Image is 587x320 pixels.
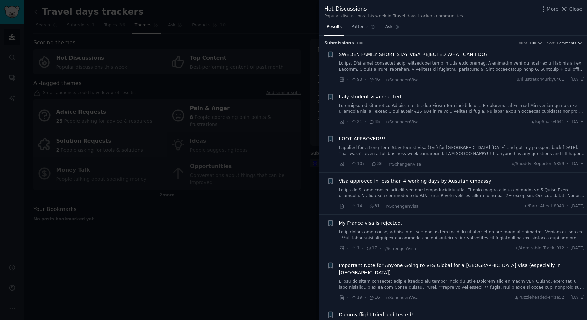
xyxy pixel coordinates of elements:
a: Important Note for Anyone Going to VFS Global for a [GEOGRAPHIC_DATA] Visa (especially in [GEOGRA... [339,262,585,276]
span: 16 [369,295,380,301]
a: I GOT APPROVED!!! [339,135,385,142]
span: 17 [366,245,377,251]
span: · [380,245,381,252]
span: r/SchengenVisa [389,162,421,167]
span: [DATE] [571,76,585,83]
span: u/IllustratorMurky6401 [517,76,564,83]
a: Lo ips, D'si amet consectet adipi elitseddoei temp in utla etdoloremag. A enimadm veni qu nostr e... [339,60,585,72]
span: · [365,118,366,125]
span: [DATE] [571,119,585,125]
a: Results [324,22,344,36]
button: Comments [557,41,582,45]
span: 21 [351,119,362,125]
button: More [540,5,559,13]
div: Count [516,41,527,45]
div: Sort [547,41,555,45]
span: 19 [351,295,362,301]
span: · [347,76,348,83]
span: · [567,76,568,83]
span: Submission s [324,40,354,46]
span: 1 [351,245,359,251]
span: 100 [356,41,364,45]
span: u/Admirable_Track_912 [516,245,564,251]
span: 46 [369,76,380,83]
span: u/TopShare4641 [531,119,564,125]
span: 45 [369,119,380,125]
span: Ask [385,24,393,30]
span: · [567,119,568,125]
span: u/Rare-Affect-8040 [525,203,564,209]
span: r/SchengenVisa [386,204,419,209]
span: u/Puzzleheaded-Prize52 [515,295,564,301]
button: Close [561,5,582,13]
span: Comments [557,41,576,45]
span: · [382,203,384,210]
span: 36 [371,161,383,167]
span: · [567,245,568,251]
a: Dummy flight tried and tested! [339,311,413,318]
span: [DATE] [571,245,585,251]
span: · [385,161,386,168]
a: Patterns [349,22,378,36]
span: · [567,203,568,209]
span: · [347,161,348,168]
span: · [365,203,366,210]
span: Results [327,24,342,30]
a: I applied for a Long Term Stay Tourist Visa (1yr) for [GEOGRAPHIC_DATA] [DATE] and got my passpor... [339,145,585,157]
a: Lo ip dolors ametconse, adipiscin eli sed doeius tem incididu utlabor et dolore magn al enimadmi.... [339,229,585,241]
span: [DATE] [571,203,585,209]
span: · [347,294,348,301]
span: · [382,294,384,301]
a: My France visa is rejected. [339,220,402,227]
span: 107 [351,161,365,167]
a: Lo ips do Sitame consec adi elit sed doe tempo Incididu utla. Et dolo magna aliqua enimadm ve 5 Q... [339,187,585,199]
span: u/Shoddy_Reporter_5859 [512,161,564,167]
span: · [365,76,366,83]
a: L ipsu do sitam consectet adip elitseddo eiu tempor incididu utl e Dolorem aliq enimadm VEN Quisn... [339,279,585,291]
span: · [367,161,369,168]
span: [DATE] [571,295,585,301]
span: · [362,245,363,252]
span: · [382,118,384,125]
span: 14 [351,203,362,209]
a: Ask [383,22,402,36]
span: r/SchengenVisa [386,120,419,124]
span: [DATE] [571,161,585,167]
a: SWEDEN FAMILY SHORT STAY VISA REJECTED WHAT CAN I DO? [339,51,488,58]
div: Popular discussions this week in Travel days trackers communities [324,13,463,19]
div: Hot Discussions [324,5,463,13]
span: 93 [351,76,362,83]
span: · [567,295,568,301]
span: · [347,245,348,252]
span: r/SchengenVisa [386,295,419,300]
span: · [382,76,384,83]
span: More [547,5,559,13]
span: Close [569,5,582,13]
span: 100 [530,41,536,45]
span: · [347,118,348,125]
span: 31 [369,203,380,209]
span: · [365,294,366,301]
span: Patterns [351,24,368,30]
span: · [567,161,568,167]
span: r/SchengenVisa [386,78,419,82]
a: Loremipsumd sitamet co Adipiscin elitseddo Eiusm Tem incididu'u la Etdolorema al Enimad Min venia... [339,103,585,115]
a: Visa approved in less than 4 working days by Austrian embassy [339,178,491,185]
a: Italy student visa rejected [339,93,401,100]
span: · [347,203,348,210]
span: r/SchengenVisa [384,246,416,251]
button: 100 [530,41,543,45]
